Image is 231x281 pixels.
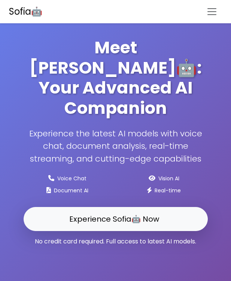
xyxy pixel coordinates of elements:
button: Toggle navigation [202,5,222,19]
span: Experience Sofia🤖 Now [69,214,159,224]
p: Experience the latest AI models with voice chat, document analysis, real-time streaming, and cutt... [24,127,208,165]
small: Voice Chat [57,175,86,182]
h1: Meet [PERSON_NAME]🤖: Your Advanced AI Companion [23,38,207,118]
small: Document AI [54,187,88,194]
p: No credit card required. Full access to latest AI models. [24,237,208,246]
small: Vision AI [158,175,179,182]
a: Sofia🤖 [9,3,42,20]
a: Experience Sofia🤖 Now [24,207,208,231]
small: Real-time [155,187,181,194]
